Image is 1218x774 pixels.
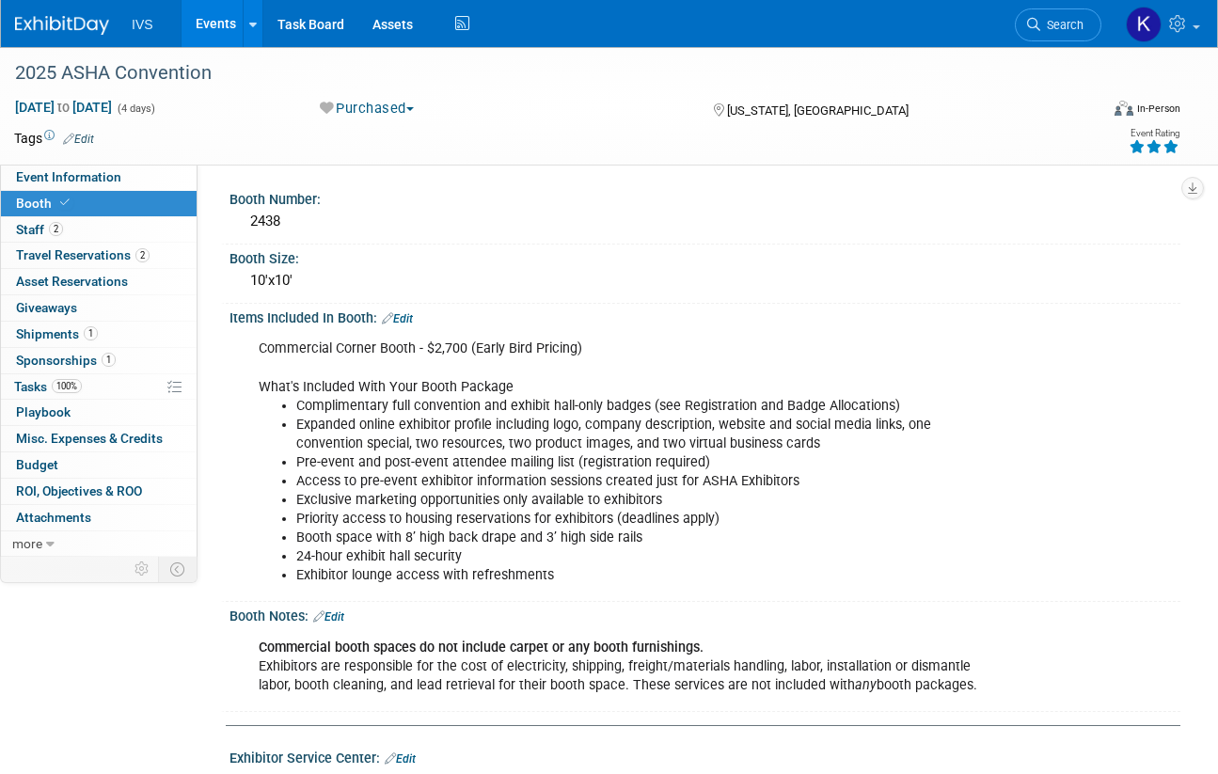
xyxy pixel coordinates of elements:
a: Sponsorships1 [1,348,197,373]
img: Kate Wroblewski [1126,7,1162,42]
li: Exclusive marketing opportunities only available to exhibitors [296,491,982,510]
i: Booth reservation complete [60,197,70,208]
li: Access to pre-event exhibitor information sessions created just for ASHA Exhibitors [296,472,982,491]
div: 2438 [244,207,1166,236]
span: Misc. Expenses & Credits [16,431,163,446]
li: Exhibitor lounge access with refreshments [296,566,982,585]
span: Budget [16,457,58,472]
span: [US_STATE], [GEOGRAPHIC_DATA] [727,103,909,118]
li: 24-hour exhibit hall security [296,547,982,566]
span: Tasks [14,379,82,394]
a: Asset Reservations [1,269,197,294]
span: 2 [49,222,63,236]
div: 10'x10' [244,266,1166,295]
span: Staff [16,222,63,237]
a: Playbook [1,400,197,425]
div: Booth Number: [229,185,1180,209]
span: Search [1040,18,1084,32]
span: Giveaways [16,300,77,315]
a: Edit [63,133,94,146]
a: Budget [1,452,197,478]
span: 2 [135,248,150,262]
span: Sponsorships [16,353,116,368]
a: Attachments [1,505,197,530]
span: (4 days) [116,103,155,115]
div: Exhibitors are responsible for the cost of electricity, shipping, freight/materials handling, lab... [245,629,993,704]
a: Travel Reservations2 [1,243,197,268]
td: Tags [14,129,94,148]
span: Travel Reservations [16,247,150,262]
span: [DATE] [DATE] [14,99,113,116]
a: Tasks100% [1,374,197,400]
div: Event Format [1009,98,1180,126]
a: Event Information [1,165,197,190]
td: Personalize Event Tab Strip [126,557,159,581]
button: Purchased [313,99,421,118]
td: Toggle Event Tabs [159,557,198,581]
a: Edit [382,312,413,325]
a: Booth [1,191,197,216]
li: Booth space with 8’ high back drape and 3’ high side rails [296,529,982,547]
span: more [12,536,42,551]
div: In-Person [1136,102,1180,116]
div: Event Rating [1129,129,1179,138]
span: 100% [52,379,82,393]
a: Edit [313,610,344,624]
li: Expanded online exhibitor profile including logo, company description, website and social media l... [296,416,982,453]
img: Format-Inperson.png [1115,101,1133,116]
span: Booth [16,196,73,211]
a: Giveaways [1,295,197,321]
div: Booth Notes: [229,602,1180,626]
span: Asset Reservations [16,274,128,289]
div: Booth Size: [229,245,1180,268]
li: Complimentary full convention and exhibit hall-only badges (see Registration and Badge Allocations) [296,397,982,416]
div: 2025 ASHA Convention [8,56,1081,90]
span: Event Information [16,169,121,184]
a: Edit [385,752,416,766]
a: ROI, Objectives & ROO [1,479,197,504]
span: ROI, Objectives & ROO [16,483,142,498]
span: IVS [132,17,153,32]
a: Staff2 [1,217,197,243]
li: Pre-event and post-event attendee mailing list (registration required) [296,453,982,472]
span: 1 [102,353,116,367]
i: any [855,677,877,693]
span: Shipments [16,326,98,341]
b: Commercial booth spaces do not include carpet or any booth furnishings. [259,640,704,656]
a: Misc. Expenses & Credits [1,426,197,451]
li: Priority access to housing reservations for exhibitors (deadlines apply) [296,510,982,529]
a: Shipments1 [1,322,197,347]
div: Exhibitor Service Center: [229,744,1180,768]
a: more [1,531,197,557]
span: to [55,100,72,115]
div: Items Included In Booth: [229,304,1180,328]
img: ExhibitDay [15,16,109,35]
span: Attachments [16,510,91,525]
div: Commercial Corner Booth - $2,700 (Early Bird Pricing) What's Included With Your Booth Package [245,330,993,594]
span: Playbook [16,404,71,419]
span: 1 [84,326,98,340]
a: Search [1015,8,1101,41]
